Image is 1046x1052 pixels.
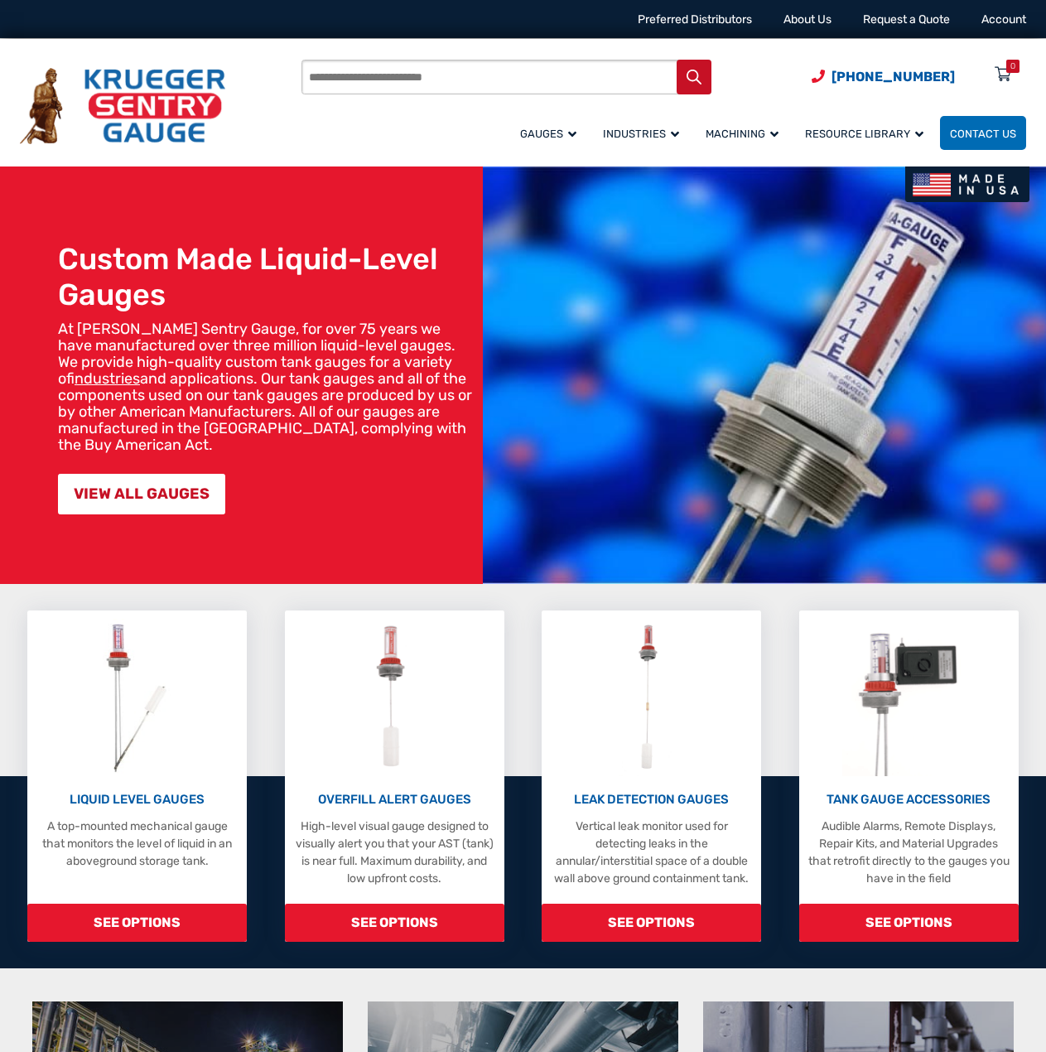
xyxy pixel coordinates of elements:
[58,321,475,453] p: At [PERSON_NAME] Sentry Gauge, for over 75 years we have manufactured over three million liquid-l...
[905,166,1029,202] img: Made In USA
[807,818,1010,887] p: Audible Alarms, Remote Displays, Repair Kits, and Material Upgrades that retrofit directly to the...
[638,12,752,27] a: Preferred Distributors
[93,619,181,776] img: Liquid Level Gauges
[799,904,1019,942] span: SEE OPTIONS
[812,66,955,87] a: Phone Number (920) 434-8860
[293,818,496,887] p: High-level visual gauge designed to visually alert you that your AST (tank) is near full. Maximum...
[358,619,431,776] img: Overfill Alert Gauges
[75,369,140,388] a: industries
[799,610,1019,942] a: Tank Gauge Accessories TANK GAUGE ACCESSORIES Audible Alarms, Remote Displays, Repair Kits, and M...
[981,12,1026,27] a: Account
[550,818,753,887] p: Vertical leak monitor used for detecting leaks in the annular/interstitial space of a double wall...
[1010,60,1015,73] div: 0
[603,128,679,140] span: Industries
[795,113,940,152] a: Resource Library
[696,113,795,152] a: Machining
[805,128,923,140] span: Resource Library
[542,610,761,942] a: Leak Detection Gauges LEAK DETECTION GAUGES Vertical leak monitor used for detecting leaks in the...
[20,68,225,144] img: Krueger Sentry Gauge
[950,128,1016,140] span: Contact Us
[510,113,593,152] a: Gauges
[483,166,1046,584] img: bg_hero_bannerksentry
[293,790,496,809] p: OVERFILL ALERT GAUGES
[36,818,239,870] p: A top-mounted mechanical gauge that monitors the level of liquid in an aboveground storage tank.
[550,790,753,809] p: LEAK DETECTION GAUGES
[542,904,761,942] span: SEE OPTIONS
[807,790,1010,809] p: TANK GAUGE ACCESSORIES
[58,474,225,514] a: VIEW ALL GAUGES
[593,113,696,152] a: Industries
[520,128,576,140] span: Gauges
[831,69,955,84] span: [PHONE_NUMBER]
[863,12,950,27] a: Request a Quote
[783,12,831,27] a: About Us
[842,619,976,776] img: Tank Gauge Accessories
[36,790,239,809] p: LIQUID LEVEL GAUGES
[706,128,778,140] span: Machining
[940,116,1026,150] a: Contact Us
[285,904,504,942] span: SEE OPTIONS
[285,610,504,942] a: Overfill Alert Gauges OVERFILL ALERT GAUGES High-level visual gauge designed to visually alert yo...
[619,619,684,776] img: Leak Detection Gauges
[27,610,247,942] a: Liquid Level Gauges LIQUID LEVEL GAUGES A top-mounted mechanical gauge that monitors the level of...
[27,904,247,942] span: SEE OPTIONS
[58,241,475,312] h1: Custom Made Liquid-Level Gauges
